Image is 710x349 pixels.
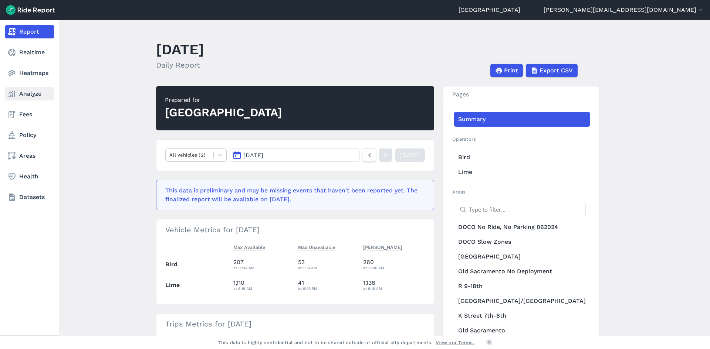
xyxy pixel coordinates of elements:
[457,203,586,216] input: Type to filter...
[5,170,54,183] a: Health
[540,66,573,75] span: Export CSV
[233,285,293,292] div: at 8:19 AM
[165,254,230,275] th: Bird
[395,148,425,162] a: [DATE]
[363,285,425,292] div: at 9:16 AM
[165,105,282,121] div: [GEOGRAPHIC_DATA]
[452,188,590,195] h2: Areas
[298,243,335,252] button: Max Unavailable
[452,136,590,143] h2: Operators
[5,149,54,162] a: Areas
[5,129,54,142] a: Policy
[454,294,590,308] a: [GEOGRAPHIC_DATA]/[GEOGRAPHIC_DATA]
[233,243,265,250] span: Max Available
[526,64,578,77] button: Export CSV
[243,152,263,159] span: [DATE]
[5,191,54,204] a: Datasets
[165,186,420,204] div: This data is preliminary and may be missing events that haven't been reported yet. The finalized ...
[454,112,590,127] a: Summary
[298,243,335,250] span: Max Unavailable
[363,258,425,271] div: 260
[454,264,590,279] a: Old Sacramento No Deployment
[454,220,590,235] a: DOCO No Ride, No Parking 062024
[504,66,518,75] span: Print
[156,314,434,334] h3: Trips Metrics for [DATE]
[156,59,204,71] h2: Daily Report
[156,219,434,240] h3: Vehicle Metrics for [DATE]
[5,87,54,100] a: Analyze
[165,275,230,295] th: Lime
[298,285,357,292] div: at 6:48 PM
[5,46,54,59] a: Realtime
[298,264,357,271] div: at 1:30 AM
[363,243,402,252] button: [PERSON_NAME]
[363,264,425,271] div: at 12:00 AM
[298,278,357,292] div: 41
[298,258,357,271] div: 53
[454,150,590,165] a: Bird
[5,66,54,80] a: Heatmaps
[233,243,265,252] button: Max Available
[490,64,523,77] button: Print
[363,243,402,250] span: [PERSON_NAME]
[233,264,293,271] div: at 12:34 AM
[454,308,590,323] a: K Street 7th-8th
[156,39,204,59] h1: [DATE]
[454,323,590,338] a: Old Sacramento
[233,278,293,292] div: 1,110
[454,279,590,294] a: R 9-18th
[5,108,54,121] a: Fees
[6,5,55,15] img: Ride Report
[454,249,590,264] a: [GEOGRAPHIC_DATA]
[230,148,360,162] button: [DATE]
[443,86,599,103] h3: Pages
[5,25,54,38] a: Report
[165,96,282,105] div: Prepared for
[363,278,425,292] div: 1,138
[233,258,293,271] div: 207
[436,339,474,346] a: View our Terms.
[544,6,704,14] button: [PERSON_NAME][EMAIL_ADDRESS][DOMAIN_NAME]
[459,6,520,14] a: [GEOGRAPHIC_DATA]
[454,235,590,249] a: DOCO Slow Zones
[454,165,590,179] a: Lime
